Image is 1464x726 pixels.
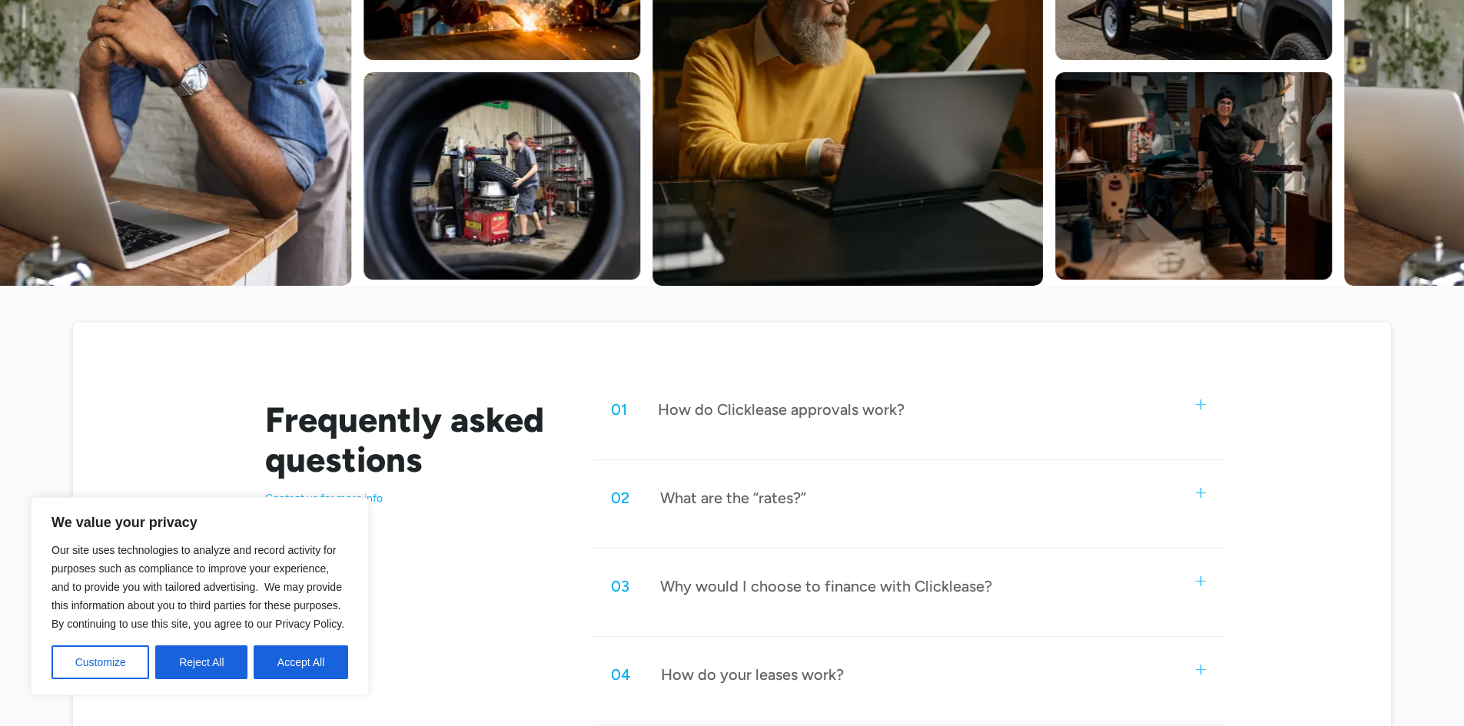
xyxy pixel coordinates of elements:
div: 02 [611,488,629,508]
div: How do Clicklease approvals work? [658,399,905,419]
span: Our site uses technologies to analyze and record activity for purposes such as compliance to impr... [51,544,344,630]
div: What are the “rates?” [660,488,806,508]
button: Accept All [254,645,348,679]
img: small plus [1196,576,1206,586]
button: Reject All [155,645,247,679]
img: A man fitting a new tire on a rim [364,72,640,280]
img: a woman standing next to a sewing machine [1055,72,1332,280]
p: Contact us for more info [265,492,556,506]
div: We value your privacy [31,497,369,695]
div: How do your leases work? [661,665,844,685]
img: small plus [1196,665,1206,675]
button: Customize [51,645,149,679]
img: small plus [1196,488,1206,498]
div: 04 [611,665,630,685]
div: 03 [611,576,629,596]
div: Why would I choose to finance with Clicklease? [660,576,992,596]
img: small plus [1196,399,1206,409]
p: We value your privacy [51,513,348,532]
h2: Frequently asked questions [265,399,556,479]
div: 01 [611,399,627,419]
